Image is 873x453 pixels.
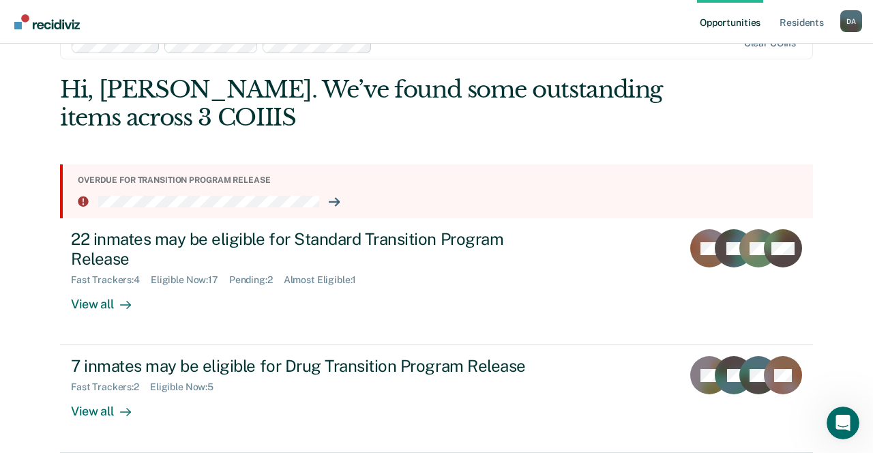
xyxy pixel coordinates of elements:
[60,76,662,132] div: Hi, [PERSON_NAME]. We’ve found some outstanding items across 3 COIIIS
[60,345,813,452] a: 7 inmates may be eligible for Drug Transition Program ReleaseFast Trackers:2Eligible Now:5View all
[71,229,550,269] div: 22 inmates may be eligible for Standard Transition Program Release
[78,175,802,185] div: Overdue for transition program release
[229,274,284,286] div: Pending : 2
[71,393,147,420] div: View all
[71,274,151,286] div: Fast Trackers : 4
[151,274,229,286] div: Eligible Now : 17
[71,286,147,312] div: View all
[150,381,224,393] div: Eligible Now : 5
[71,356,550,376] div: 7 inmates may be eligible for Drug Transition Program Release
[840,10,862,32] button: Profile dropdown button
[14,14,80,29] img: Recidiviz
[284,274,368,286] div: Almost Eligible : 1
[60,218,813,345] a: 22 inmates may be eligible for Standard Transition Program ReleaseFast Trackers:4Eligible Now:17P...
[840,10,862,32] div: D A
[827,407,859,439] iframe: Intercom live chat
[71,381,150,393] div: Fast Trackers : 2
